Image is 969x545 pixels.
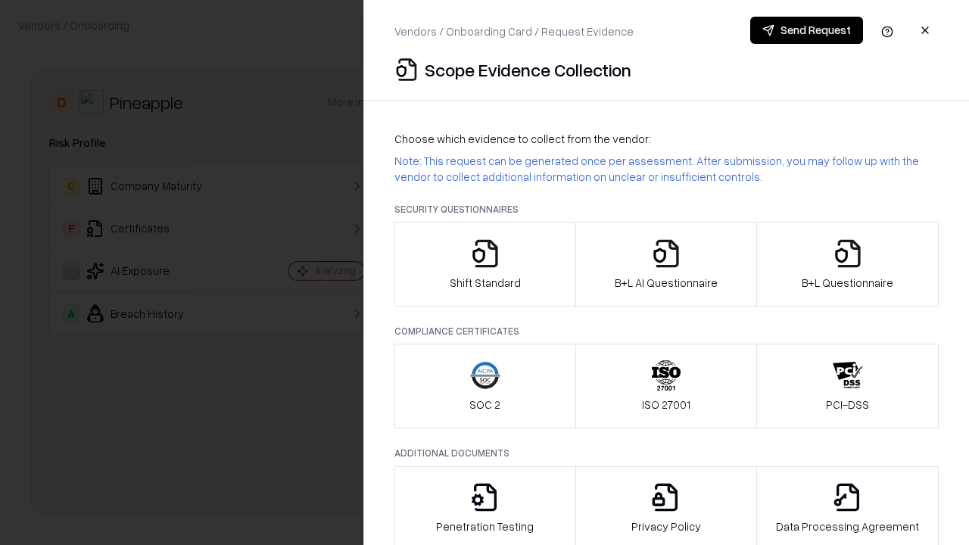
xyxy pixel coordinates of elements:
p: Choose which evidence to collect from the vendor: [394,131,939,147]
p: ISO 27001 [642,397,690,413]
p: Penetration Testing [436,519,534,534]
button: PCI-DSS [756,344,939,428]
button: ISO 27001 [575,344,758,428]
p: Vendors / Onboarding Card / Request Evidence [394,23,634,39]
p: Additional Documents [394,447,939,459]
p: Shift Standard [450,275,521,291]
button: Send Request [750,17,863,44]
button: Shift Standard [394,222,576,307]
button: SOC 2 [394,344,576,428]
p: SOC 2 [469,397,500,413]
button: B+L Questionnaire [756,222,939,307]
p: PCI-DSS [826,397,869,413]
p: Compliance Certificates [394,325,939,338]
p: Data Processing Agreement [776,519,919,534]
p: B+L AI Questionnaire [615,275,718,291]
p: Note: This request can be generated once per assessment. After submission, you may follow up with... [394,153,939,185]
p: B+L Questionnaire [802,275,893,291]
p: Security Questionnaires [394,203,939,216]
p: Scope Evidence Collection [425,58,631,82]
p: Privacy Policy [631,519,701,534]
button: B+L AI Questionnaire [575,222,758,307]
